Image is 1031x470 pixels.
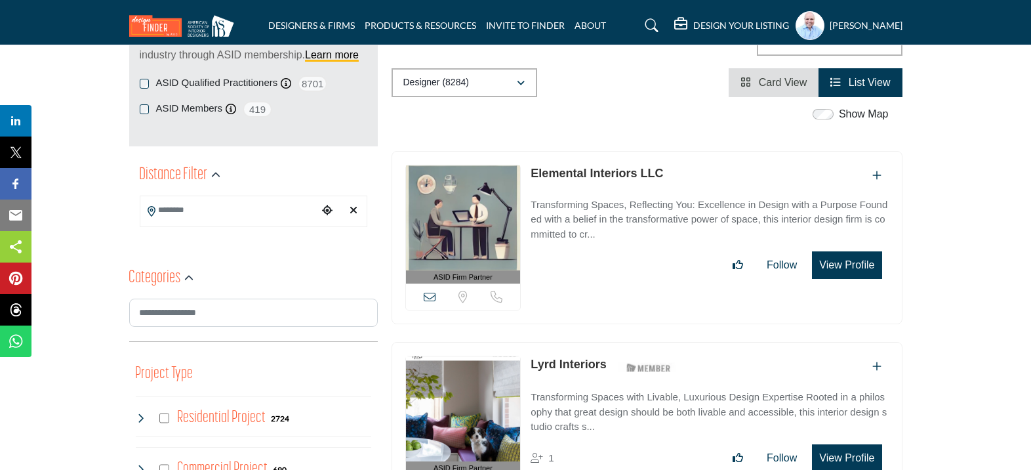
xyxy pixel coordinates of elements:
a: ABOUT [575,20,606,31]
a: Transforming Spaces, Reflecting You: Excellence in Design with a Purpose Founded with a belief in... [531,190,888,242]
a: ASID Firm Partner [406,165,521,284]
span: 1 [548,452,554,463]
h2: Distance Filter [140,163,208,187]
a: PRODUCTS & RESOURCES [365,20,476,31]
h5: [PERSON_NAME] [830,19,902,32]
a: Search [632,15,667,36]
p: Elemental Interiors LLC [531,165,663,182]
span: Card View [759,77,807,88]
div: Followers [531,450,554,466]
button: Project Type [136,362,193,387]
p: Lyrd Interiors [531,356,606,374]
a: DESIGNERS & FIRMS [268,20,355,31]
a: INVITE TO FINDER [486,20,565,31]
div: 2724 Results For Residential Project [271,412,289,424]
label: ASID Members [155,101,222,116]
a: Add To List [873,361,882,372]
img: ASID Members Badge Icon [619,359,678,375]
a: View List [830,77,890,88]
h4: Residential Project: Types of projects range from simple residential renovations to highly comple... [177,406,266,429]
a: View Card [740,77,807,88]
li: Card View [729,68,819,97]
p: Transforming Spaces, Reflecting You: Excellence in Design with a Purpose Founded with a belief in... [531,198,888,242]
input: ASID Qualified Practitioners checkbox [140,79,150,89]
button: Show hide supplier dropdown [796,11,824,40]
div: DESIGN YOUR LISTING [674,18,789,33]
input: Search Location [140,198,317,223]
img: Lyrd Interiors [406,356,521,461]
p: Designer (8284) [403,76,469,89]
b: 2724 [271,414,289,423]
a: Elemental Interiors LLC [531,167,663,180]
span: ASID Firm Partner [434,272,493,283]
label: Show Map [839,106,889,122]
input: Search Category [129,299,378,327]
span: 8701 [298,75,327,92]
div: Clear search location [344,197,363,225]
span: List View [849,77,891,88]
li: List View [819,68,902,97]
div: Choose your current location [317,197,337,225]
span: 419 [243,101,272,117]
button: Designer (8284) [392,68,537,97]
button: View Profile [812,251,881,279]
p: Transforming Spaces with Livable, Luxurious Design Expertise Rooted in a philosophy that great de... [531,390,888,435]
img: Elemental Interiors LLC [406,165,521,270]
button: Follow [758,252,805,278]
h5: DESIGN YOUR LISTING [693,20,789,32]
input: Select Residential Project checkbox [159,413,170,423]
label: ASID Qualified Practitioners [155,75,277,91]
button: Like listing [724,252,752,278]
a: Transforming Spaces with Livable, Luxurious Design Expertise Rooted in a philosophy that great de... [531,382,888,435]
h2: Categories [129,267,181,290]
a: Lyrd Interiors [531,358,606,371]
a: Learn more [305,49,359,60]
input: ASID Members checkbox [140,104,150,114]
img: Site Logo [129,15,241,37]
a: Add To List [873,170,882,181]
